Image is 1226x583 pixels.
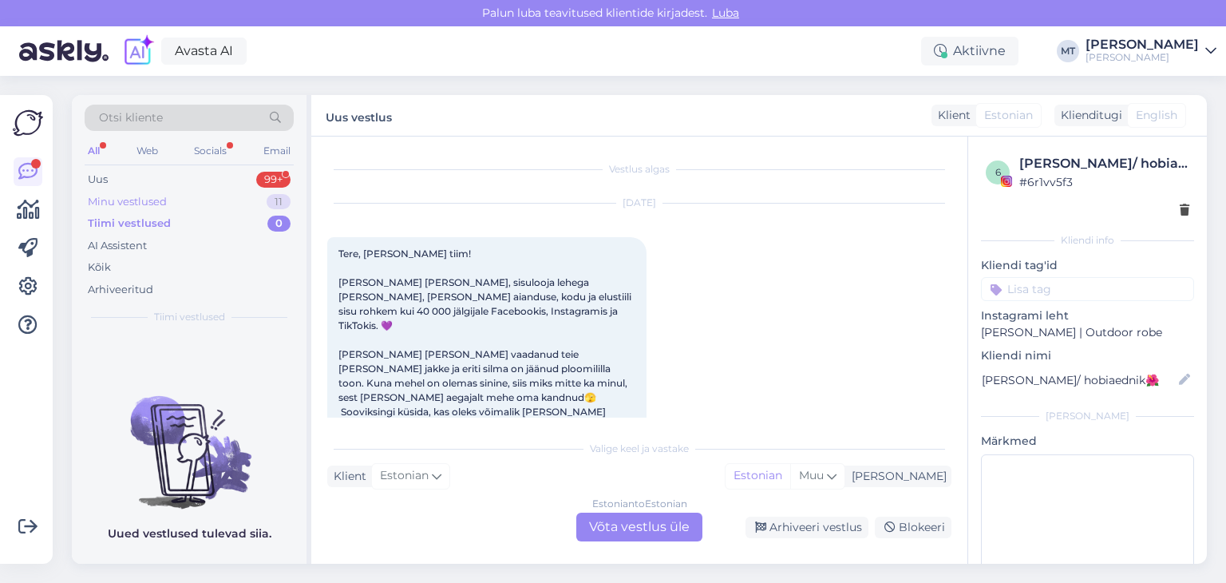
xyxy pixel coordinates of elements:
div: Klienditugi [1054,107,1122,124]
div: Võta vestlus üle [576,513,702,541]
span: Tiimi vestlused [154,310,225,324]
span: English [1136,107,1177,124]
div: 11 [267,194,291,210]
p: [PERSON_NAME] | Outdoor robe [981,324,1194,341]
div: Kõik [88,260,111,276]
p: Märkmed [981,433,1194,450]
div: Valige keel ja vastake [327,442,951,456]
img: explore-ai [121,34,155,68]
div: [PERSON_NAME] [1086,51,1199,64]
p: Uued vestlused tulevad siia. [108,525,271,542]
div: Klient [931,107,971,124]
div: 0 [267,216,291,232]
input: Lisa nimi [982,371,1176,389]
p: Kliendi tag'id [981,257,1194,274]
div: # 6r1vv5f3 [1019,173,1189,191]
div: Aktiivne [921,37,1018,65]
div: AI Assistent [88,238,147,254]
div: [PERSON_NAME]/ hobiaednik🌺 [1019,154,1189,173]
p: Instagrami leht [981,307,1194,324]
a: [PERSON_NAME][PERSON_NAME] [1086,38,1216,64]
label: Uus vestlus [326,105,392,126]
div: Estonian to Estonian [592,497,687,511]
div: Estonian [726,464,790,488]
div: [DATE] [327,196,951,210]
p: Kliendi nimi [981,347,1194,364]
img: No chats [72,367,306,511]
div: Minu vestlused [88,194,167,210]
span: Muu [799,468,824,482]
div: [PERSON_NAME] [845,468,947,485]
div: Uus [88,172,108,188]
img: Askly Logo [13,108,43,138]
input: Lisa tag [981,277,1194,301]
div: Web [133,141,161,161]
span: Estonian [380,467,429,485]
div: All [85,141,103,161]
div: Arhiveeritud [88,282,153,298]
a: Avasta AI [161,38,247,65]
div: Arhiveeri vestlus [745,517,868,538]
span: Estonian [984,107,1033,124]
div: Tiimi vestlused [88,216,171,232]
div: Email [260,141,294,161]
div: 99+ [256,172,291,188]
div: Klient [327,468,366,485]
div: MT [1057,40,1079,62]
span: 6 [995,166,1001,178]
div: Blokeeri [875,517,951,538]
span: Luba [707,6,744,20]
div: [PERSON_NAME] [981,409,1194,423]
div: Socials [191,141,230,161]
div: Kliendi info [981,233,1194,248]
span: Otsi kliente [99,109,163,126]
div: [PERSON_NAME] [1086,38,1199,51]
div: Vestlus algas [327,162,951,176]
